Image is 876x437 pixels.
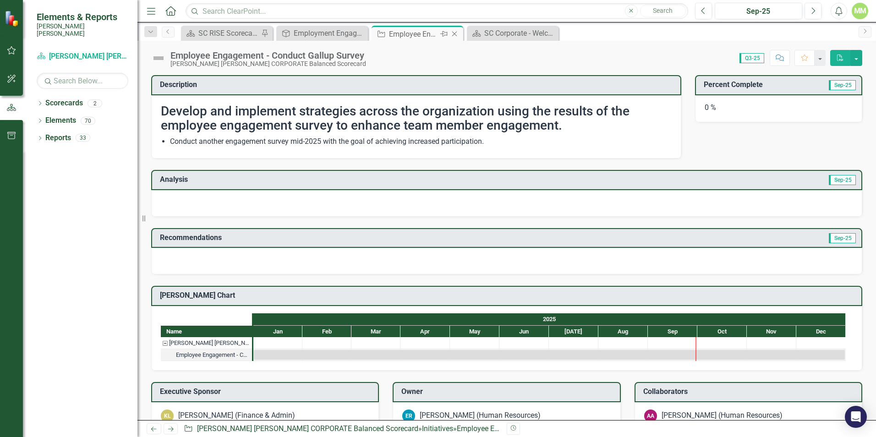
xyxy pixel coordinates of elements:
[598,326,648,338] div: Aug
[197,424,418,433] a: [PERSON_NAME] [PERSON_NAME] CORPORATE Balanced Scorecard
[653,7,673,14] span: Search
[644,410,657,422] div: AA
[160,291,857,300] h3: [PERSON_NAME] Chart
[170,60,366,67] div: [PERSON_NAME] [PERSON_NAME] CORPORATE Balanced Scorecard
[739,53,764,63] span: Q3-25
[302,326,351,338] div: Feb
[253,326,302,338] div: Jan
[715,3,802,19] button: Sep-25
[5,11,21,27] img: ClearPoint Strategy
[796,326,846,338] div: Dec
[401,388,615,396] h3: Owner
[389,28,438,40] div: Employee Engagement - Conduct Gallup Survey
[643,388,857,396] h3: Collaborators
[852,3,868,19] button: MM
[829,233,856,243] span: Sep-25
[718,6,799,17] div: Sep-25
[161,104,672,133] h2: Develop and implement strategies across the organization using the results of the employee engage...
[151,51,166,66] img: Not Defined
[484,27,556,39] div: SC Corporate - Welcome to ClearPoint
[88,99,102,107] div: 2
[45,98,83,109] a: Scorecards
[160,234,640,242] h3: Recommendations
[161,326,252,337] div: Name
[450,326,499,338] div: May
[499,326,549,338] div: Jun
[294,27,366,39] div: Employment Engagement, Development & Inclusion
[45,115,76,126] a: Elements
[160,175,509,184] h3: Analysis
[176,349,249,361] div: Employee Engagement - Conduct Gallup Survey
[648,326,697,338] div: Sep
[697,326,747,338] div: Oct
[198,27,259,39] div: SC RISE Scorecard - Welcome to ClearPoint
[695,95,863,123] div: 0 %
[81,117,95,125] div: 70
[161,349,252,361] div: Task: Start date: 2025-01-01 End date: 2025-12-31
[640,5,686,17] button: Search
[829,175,856,185] span: Sep-25
[183,27,259,39] a: SC RISE Scorecard - Welcome to ClearPoint
[351,326,400,338] div: Mar
[37,51,128,62] a: [PERSON_NAME] [PERSON_NAME] CORPORATE Balanced Scorecard
[254,350,845,360] div: Task: Start date: 2025-01-01 End date: 2025-12-31
[420,410,541,421] div: [PERSON_NAME] (Human Resources)
[279,27,366,39] a: Employment Engagement, Development & Inclusion
[160,388,373,396] h3: Executive Sponsor
[829,80,856,90] span: Sep-25
[161,337,252,349] div: Santee Cooper CORPORATE Balanced Scorecard
[161,410,174,422] div: KL
[170,137,672,147] li: Conduct another engagement survey mid-2025 with the goal of achieving increased participation.
[747,326,796,338] div: Nov
[422,424,453,433] a: Initiatives
[161,337,252,349] div: Task: Santee Cooper CORPORATE Balanced Scorecard Start date: 2025-01-01 End date: 2025-01-02
[184,424,500,434] div: » »
[549,326,598,338] div: Jul
[178,410,295,421] div: [PERSON_NAME] (Finance & Admin)
[37,22,128,38] small: [PERSON_NAME] [PERSON_NAME]
[469,27,556,39] a: SC Corporate - Welcome to ClearPoint
[170,50,366,60] div: Employee Engagement - Conduct Gallup Survey
[400,326,450,338] div: Apr
[169,337,249,349] div: [PERSON_NAME] [PERSON_NAME] CORPORATE Balanced Scorecard
[402,410,415,422] div: ER
[457,424,610,433] div: Employee Engagement - Conduct Gallup Survey
[186,3,688,19] input: Search ClearPoint...
[76,134,90,142] div: 33
[253,313,846,325] div: 2025
[160,81,676,89] h3: Description
[45,133,71,143] a: Reports
[37,11,128,22] span: Elements & Reports
[704,81,808,89] h3: Percent Complete
[37,73,128,89] input: Search Below...
[845,406,867,428] div: Open Intercom Messenger
[161,349,252,361] div: Employee Engagement - Conduct Gallup Survey
[662,410,783,421] div: [PERSON_NAME] (Human Resources)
